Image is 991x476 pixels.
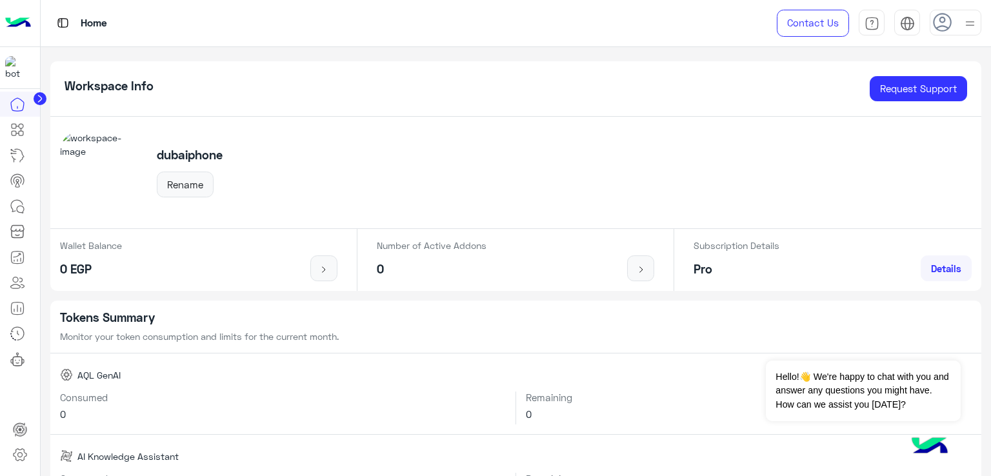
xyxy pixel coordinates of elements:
[921,255,972,281] a: Details
[962,15,978,32] img: profile
[60,450,73,462] img: AI Knowledge Assistant
[60,310,972,325] h5: Tokens Summary
[870,76,967,102] a: Request Support
[377,262,486,277] h5: 0
[859,10,885,37] a: tab
[777,10,849,37] a: Contact Us
[316,264,332,275] img: icon
[5,10,31,37] img: Logo
[60,131,143,213] img: workspace-image
[65,79,154,94] h5: Workspace Info
[526,408,972,420] h6: 0
[694,239,779,252] p: Subscription Details
[81,15,107,32] p: Home
[865,16,879,31] img: tab
[633,264,649,275] img: icon
[77,450,179,463] span: AI Knowledge Assistant
[60,408,506,420] h6: 0
[77,368,121,382] span: AQL GenAI
[157,172,214,197] button: Rename
[55,15,71,31] img: tab
[5,56,28,79] img: 1403182699927242
[377,239,486,252] p: Number of Active Addons
[60,239,122,252] p: Wallet Balance
[60,330,972,343] p: Monitor your token consumption and limits for the current month.
[526,392,972,403] h6: Remaining
[907,424,952,470] img: hulul-logo.png
[157,148,223,163] h5: dubaiphone
[60,392,506,403] h6: Consumed
[931,263,961,274] span: Details
[60,368,73,381] img: AQL GenAI
[766,361,960,421] span: Hello!👋 We're happy to chat with you and answer any questions you might have. How can we assist y...
[60,262,122,277] h5: 0 EGP
[900,16,915,31] img: tab
[694,262,779,277] h5: Pro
